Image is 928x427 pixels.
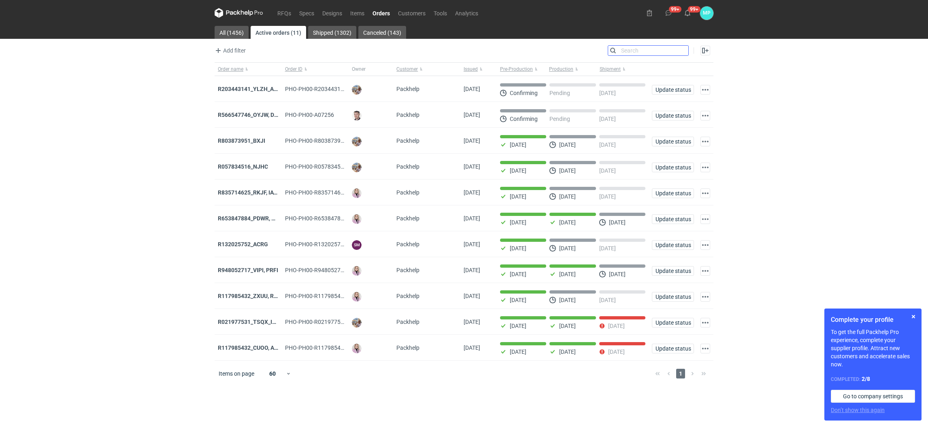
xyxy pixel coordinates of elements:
[700,111,710,120] button: Actions
[464,345,480,351] span: 30/06/2025
[396,241,419,247] span: Packhelp
[831,328,915,368] p: To get the full Packhelp Pro experience, complete your supplier profile. Attract new customers an...
[652,137,694,146] button: Update status
[396,345,419,351] span: Packhelp
[218,215,302,222] a: R653847884_PDWR, OHJS, IVNK
[656,268,690,274] span: Update status
[285,241,364,247] span: PHO-PH00-R132025752_ACRG
[285,66,302,72] span: Order ID
[213,46,246,55] button: Add filter
[559,142,576,148] p: [DATE]
[510,271,526,277] p: [DATE]
[352,163,362,172] img: Michał Palasek
[464,66,478,72] span: Issued
[656,242,690,248] span: Update status
[510,323,526,329] p: [DATE]
[352,292,362,302] img: Klaudia Wiśniewska
[285,319,380,325] span: PHO-PH00-R021977531_TSQX_IDUW
[510,245,526,252] p: [DATE]
[510,116,538,122] p: Confirming
[510,297,526,303] p: [DATE]
[218,66,243,72] span: Order name
[393,63,460,76] button: Customer
[218,86,286,92] a: R203443141_YLZH_AHYW
[599,245,616,252] p: [DATE]
[831,375,915,383] div: Completed:
[295,8,318,18] a: Specs
[652,266,694,276] button: Update status
[352,344,362,353] img: Klaudia Wiśniewska
[559,297,576,303] p: [DATE]
[464,241,480,247] span: 11/09/2025
[700,188,710,198] button: Actions
[700,6,713,20] div: Martyna Paroń
[394,8,430,18] a: Customers
[598,63,649,76] button: Shipment
[599,90,616,96] p: [DATE]
[215,26,249,39] a: All (1456)
[700,214,710,224] button: Actions
[700,240,710,250] button: Actions
[700,266,710,276] button: Actions
[396,189,419,196] span: Packhelp
[464,112,480,118] span: 19/09/2025
[662,6,675,19] button: 99+
[285,163,364,170] span: PHO-PH00-R057834516_NJHC
[460,63,497,76] button: Issued
[609,271,626,277] p: [DATE]
[608,323,625,329] p: [DATE]
[358,26,406,39] a: Canceled (143)
[219,370,254,378] span: Items on page
[451,8,482,18] a: Analytics
[464,293,480,299] span: 05/09/2025
[215,63,282,76] button: Order name
[282,63,349,76] button: Order ID
[676,369,685,378] span: 1
[308,26,356,39] a: Shipped (1302)
[396,163,419,170] span: Packhelp
[500,66,533,72] span: Pre-Production
[352,266,362,276] img: Klaudia Wiśniewska
[656,216,690,222] span: Update status
[652,188,694,198] button: Update status
[285,137,362,144] span: PHO-PH00-R803873951_BXJI
[285,215,427,222] span: PHO-PH00-R653847884_PDWR,-OHJS,-IVNK
[599,116,616,122] p: [DATE]
[862,376,870,382] strong: 2 / 8
[218,345,303,351] strong: R117985432_CUOO, AZGB, OQAV
[510,193,526,200] p: [DATE]
[251,26,306,39] a: Active orders (11)
[559,323,576,329] p: [DATE]
[464,86,480,92] span: 23/09/2025
[396,293,419,299] span: Packhelp
[396,215,419,222] span: Packhelp
[700,6,713,20] button: MP
[464,189,480,196] span: 15/09/2025
[352,188,362,198] img: Klaudia Wiśniewska
[700,344,710,353] button: Actions
[831,406,885,414] button: Don’t show this again
[218,112,410,118] a: R566547746_OYJW, DJBN, [PERSON_NAME], [PERSON_NAME], OYBW, UUIL
[700,163,710,172] button: Actions
[318,8,346,18] a: Designs
[559,219,576,226] p: [DATE]
[510,142,526,148] p: [DATE]
[700,137,710,146] button: Actions
[652,344,694,353] button: Update status
[218,112,410,118] strong: R566547746_OYJW, DJBN, GRPP, KNRI, OYBW, UUIL
[656,165,690,170] span: Update status
[396,319,419,325] span: Packhelp
[285,293,399,299] span: PHO-PH00-R117985432_ZXUU,-RNMV,-VLQR
[218,293,303,299] strong: R117985432_ZXUU, RNMV, VLQR
[218,241,268,247] strong: R132025752_ACRG
[656,139,690,144] span: Update status
[831,315,915,325] h1: Complete your profile
[909,312,918,321] button: Skip for now
[559,167,576,174] p: [DATE]
[608,46,688,55] input: Search
[218,267,278,273] strong: R948052717_VIPI, PRFI
[464,215,480,222] span: 11/09/2025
